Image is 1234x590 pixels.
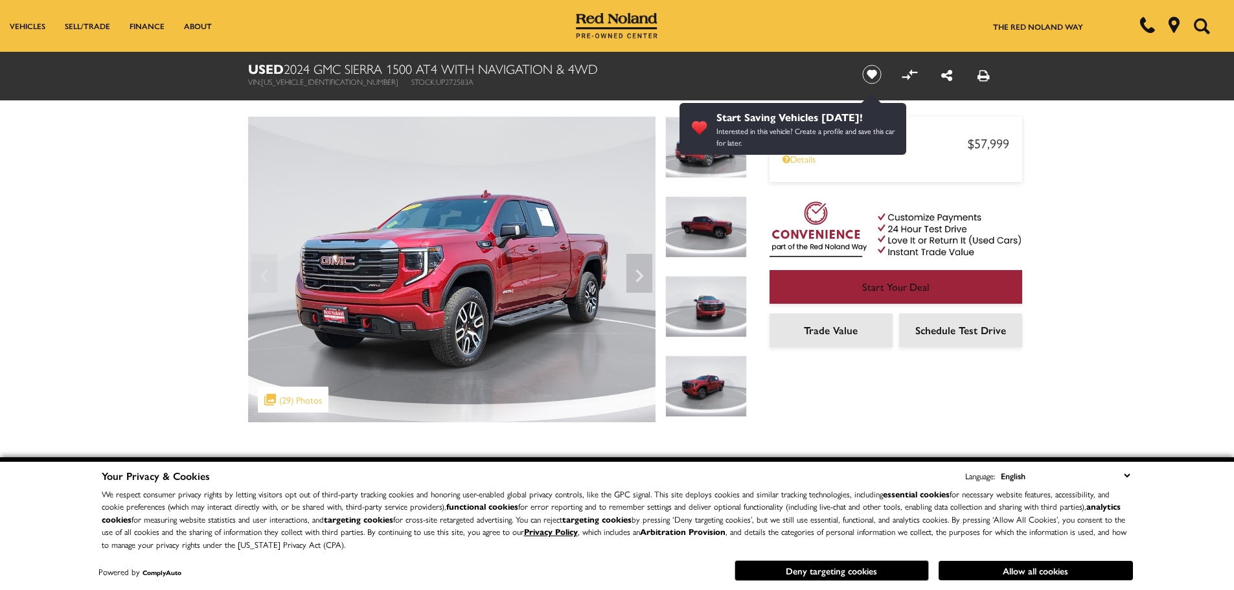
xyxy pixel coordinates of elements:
img: Used 2024 Volcanic Red Tintcoat GMC AT4 image 4 [665,356,747,417]
strong: essential cookies [883,488,950,500]
a: Red Noland Pre-Owned [576,17,657,30]
span: VIN: [248,76,261,87]
select: Language Select [998,468,1133,483]
button: Compare vehicle [900,65,919,84]
span: Trade Value [804,323,858,337]
strong: Used [248,59,284,78]
span: Schedule Test Drive [915,323,1006,337]
img: Used 2024 Volcanic Red Tintcoat GMC AT4 image 1 [248,117,656,422]
div: Language: [965,471,995,480]
p: We respect consumer privacy rights by letting visitors opt out of third-party tracking cookies an... [102,488,1133,551]
a: ComplyAuto [143,568,181,577]
img: Red Noland Pre-Owned [576,13,657,39]
a: The Red Noland Way [993,21,1083,32]
a: Trade Value [770,313,893,347]
strong: functional cookies [446,500,518,512]
div: (29) Photos [258,387,328,413]
img: Used 2024 Volcanic Red Tintcoat GMC AT4 image 2 [665,196,747,258]
span: Stock: [411,76,436,87]
strong: targeting cookies [324,513,393,525]
a: Print this Used 2024 GMC Sierra 1500 AT4 With Navigation & 4WD [977,65,990,84]
strong: targeting cookies [562,513,632,525]
a: Red [PERSON_NAME] $57,999 [783,133,1009,152]
img: Used 2024 Volcanic Red Tintcoat GMC AT4 image 3 [665,276,747,337]
a: Share this Used 2024 GMC Sierra 1500 AT4 With Navigation & 4WD [941,65,952,84]
div: Next [626,254,652,293]
a: Schedule Test Drive [899,313,1022,347]
strong: analytics cookies [102,500,1121,525]
a: Details [783,152,1009,165]
a: Privacy Policy [524,525,578,538]
button: Save vehicle [858,64,886,85]
span: UP272583A [436,76,474,87]
span: $57,999 [968,133,1009,152]
span: Red [PERSON_NAME] [783,135,968,151]
button: Allow all cookies [939,561,1133,580]
a: Start Your Deal [770,270,1022,304]
div: Powered by [98,568,181,576]
span: Start Your Deal [862,279,930,294]
img: Used 2024 Volcanic Red Tintcoat GMC AT4 image 1 [665,117,747,178]
h1: 2024 GMC Sierra 1500 AT4 With Navigation & 4WD [248,62,841,76]
strong: Arbitration Provision [640,525,726,538]
span: Your Privacy & Cookies [102,468,210,483]
button: Open the search field [1189,1,1215,51]
span: [US_VEHICLE_IDENTIFICATION_NUMBER] [261,76,398,87]
button: Deny targeting cookies [735,560,929,581]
